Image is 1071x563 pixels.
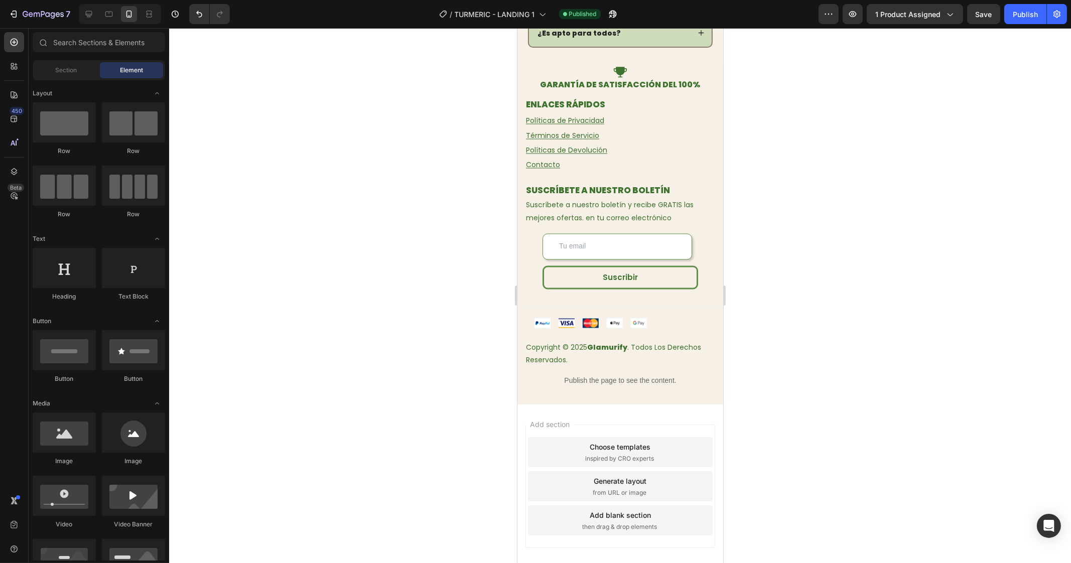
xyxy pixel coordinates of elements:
[967,4,1000,24] button: Save
[455,9,535,20] span: TURMERIC - LANDING 1
[976,10,992,19] span: Save
[102,374,165,383] div: Button
[33,234,45,243] span: Text
[569,10,597,19] span: Published
[875,9,941,20] span: 1 product assigned
[4,4,75,24] button: 7
[102,147,165,156] div: Row
[1013,9,1038,20] div: Publish
[149,231,165,247] span: Toggle open
[56,66,77,75] span: Section
[102,292,165,301] div: Text Block
[33,520,96,529] div: Video
[1004,4,1046,24] button: Publish
[33,317,51,326] span: Button
[517,28,723,563] iframe: Design area
[867,4,963,24] button: 1 product assigned
[120,66,143,75] span: Element
[10,107,24,115] div: 450
[33,399,50,408] span: Media
[33,32,165,52] input: Search Sections & Elements
[1037,514,1061,538] div: Open Intercom Messenger
[33,292,96,301] div: Heading
[149,313,165,329] span: Toggle open
[33,457,96,466] div: Image
[450,9,453,20] span: /
[8,184,24,192] div: Beta
[66,8,70,20] p: 7
[33,147,96,156] div: Row
[102,520,165,529] div: Video Banner
[33,374,96,383] div: Button
[102,210,165,219] div: Row
[102,457,165,466] div: Image
[149,395,165,411] span: Toggle open
[33,210,96,219] div: Row
[189,4,230,24] div: Undo/Redo
[33,89,52,98] span: Layout
[149,85,165,101] span: Toggle open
